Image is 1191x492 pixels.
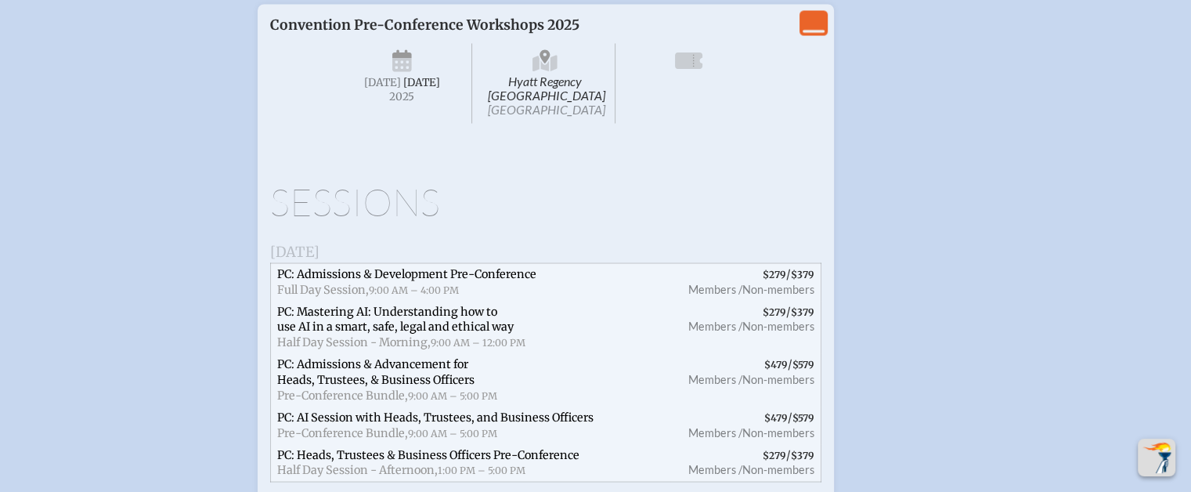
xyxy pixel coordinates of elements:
img: To the top [1141,442,1172,473]
span: $279 [763,306,786,317]
span: Full Day Session, [277,282,369,296]
span: / [670,301,821,354]
span: [DATE] [270,242,319,260]
button: Scroll Top [1138,439,1175,476]
span: $579 [792,358,814,370]
span: 9:00 AM – 12:00 PM [431,336,525,348]
span: Hyatt Regency [GEOGRAPHIC_DATA] [475,43,615,123]
span: PC: Admissions & Development Pre-Conference [277,266,536,280]
span: Half Day Session - Morning, [277,335,431,349]
span: PC: Heads, Trustees & Business Officers Pre-Conference [277,447,579,461]
span: [DATE] [403,76,440,89]
span: Members / [688,462,742,476]
span: Half Day Session - Afternoon, [277,462,438,476]
span: $579 [792,411,814,423]
span: Members / [688,372,742,385]
span: $279 [763,268,786,280]
span: [GEOGRAPHIC_DATA] [488,102,605,117]
span: 2025 [345,91,460,103]
h1: Sessions [270,183,821,220]
span: $379 [791,306,814,317]
span: 1:00 PM – 5:00 PM [438,464,525,476]
span: Non-members [742,425,814,439]
span: $279 [763,449,786,461]
span: $379 [791,268,814,280]
span: / [670,407,821,444]
span: PC: Mastering AI: Understanding how to use AI in a smart, safe, legal and ethical way [277,304,514,334]
span: / [670,262,821,300]
span: $379 [791,449,814,461]
span: $479 [764,411,788,423]
span: Non-members [742,319,814,332]
span: Non-members [742,372,814,385]
span: / [670,444,821,482]
span: 9:00 AM – 5:00 PM [408,389,497,401]
span: Non-members [742,282,814,295]
span: / [670,353,821,407]
span: PC: Admissions & Advancement for Heads, Trustees, & Business Officers [277,356,475,386]
span: $479 [764,358,788,370]
span: 9:00 AM – 5:00 PM [408,427,497,439]
span: [DATE] [364,76,401,89]
span: Pre-Conference Bundle, [277,425,408,440]
span: Pre-Conference Bundle, [277,388,408,402]
span: Non-members [742,462,814,476]
span: Convention Pre-Conference Workshops 2025 [270,16,579,34]
span: Members / [688,319,742,332]
span: 9:00 AM – 4:00 PM [369,284,459,295]
span: Members / [688,282,742,295]
span: PC: AI Session with Heads, Trustees, and Business Officers [277,410,594,424]
span: Members / [688,425,742,439]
